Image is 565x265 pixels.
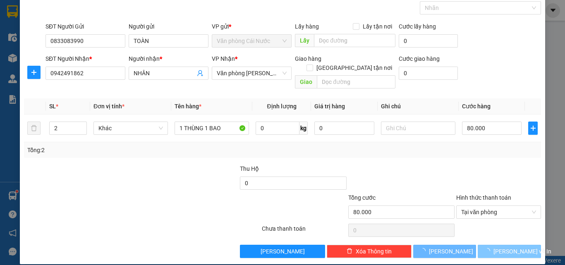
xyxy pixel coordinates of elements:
span: [PERSON_NAME] [429,247,473,256]
label: Cước giao hàng [399,55,440,62]
button: plus [27,66,41,79]
span: Khác [98,122,163,134]
span: plus [529,125,537,131]
b: [PERSON_NAME] [48,5,117,16]
span: Văn phòng Hồ Chí Minh [217,67,287,79]
span: Giao [295,75,317,88]
input: 0 [314,122,374,135]
div: VP gửi [212,22,292,31]
span: [PERSON_NAME] [261,247,305,256]
th: Ghi chú [378,98,459,115]
label: Cước lấy hàng [399,23,436,30]
span: Tổng cước [348,194,376,201]
input: Cước giao hàng [399,67,458,80]
span: phone [48,30,54,37]
span: [GEOGRAPHIC_DATA] tận nơi [313,63,395,72]
span: delete [347,248,352,255]
span: kg [299,122,308,135]
button: [PERSON_NAME] và In [478,245,541,258]
div: Người gửi [129,22,208,31]
button: delete [27,122,41,135]
label: Hình thức thanh toán [456,194,511,201]
span: Giao hàng [295,55,321,62]
div: Tổng: 2 [27,146,219,155]
button: [PERSON_NAME] [240,245,325,258]
span: Lấy hàng [295,23,319,30]
span: loading [420,248,429,254]
span: loading [484,248,493,254]
span: plus [28,69,40,76]
button: plus [528,122,538,135]
span: user-add [197,70,203,76]
span: Định lượng [267,103,296,110]
span: Tên hàng [175,103,201,110]
div: Người nhận [129,54,208,63]
span: Giá trị hàng [314,103,345,110]
span: Lấy [295,34,314,47]
span: Đơn vị tính [93,103,124,110]
span: [PERSON_NAME] và In [493,247,551,256]
button: [PERSON_NAME] [413,245,476,258]
input: Dọc đường [314,34,395,47]
input: Ghi Chú [381,122,455,135]
span: Cước hàng [462,103,491,110]
span: SL [49,103,56,110]
input: Cước lấy hàng [399,34,458,48]
span: Thu Hộ [240,165,259,172]
span: Tại văn phòng [461,206,536,218]
div: Chưa thanh toán [261,224,347,239]
li: 02839.63.63.63 [4,29,158,39]
li: 85 [PERSON_NAME] [4,18,158,29]
div: SĐT Người Gửi [45,22,125,31]
div: SĐT Người Nhận [45,54,125,63]
span: Văn phòng Cái Nước [217,35,287,47]
b: GỬI : Văn phòng Cái Nước [4,52,139,65]
span: VP Nhận [212,55,235,62]
input: VD: Bàn, Ghế [175,122,249,135]
input: Dọc đường [317,75,395,88]
span: Xóa Thông tin [356,247,392,256]
span: Lấy tận nơi [359,22,395,31]
span: environment [48,20,54,26]
button: deleteXóa Thông tin [327,245,412,258]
